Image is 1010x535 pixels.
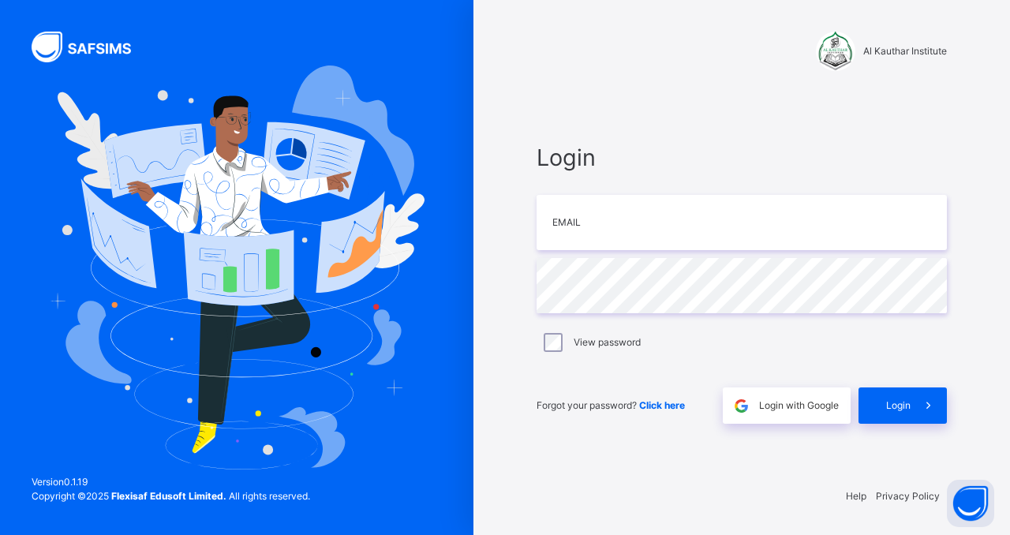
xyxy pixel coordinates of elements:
[111,490,226,502] strong: Flexisaf Edusoft Limited.
[537,140,947,174] span: Login
[49,65,425,470] img: Hero Image
[863,44,947,58] span: Al Kauthar Institute
[32,490,310,502] span: Copyright © 2025 All rights reserved.
[759,398,839,413] span: Login with Google
[574,335,641,350] label: View password
[846,490,866,502] a: Help
[32,475,310,489] span: Version 0.1.19
[639,399,685,411] a: Click here
[947,480,994,527] button: Open asap
[32,32,150,62] img: SAFSIMS Logo
[537,399,685,411] span: Forgot your password?
[886,398,911,413] span: Login
[732,397,750,415] img: google.396cfc9801f0270233282035f929180a.svg
[876,490,940,502] a: Privacy Policy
